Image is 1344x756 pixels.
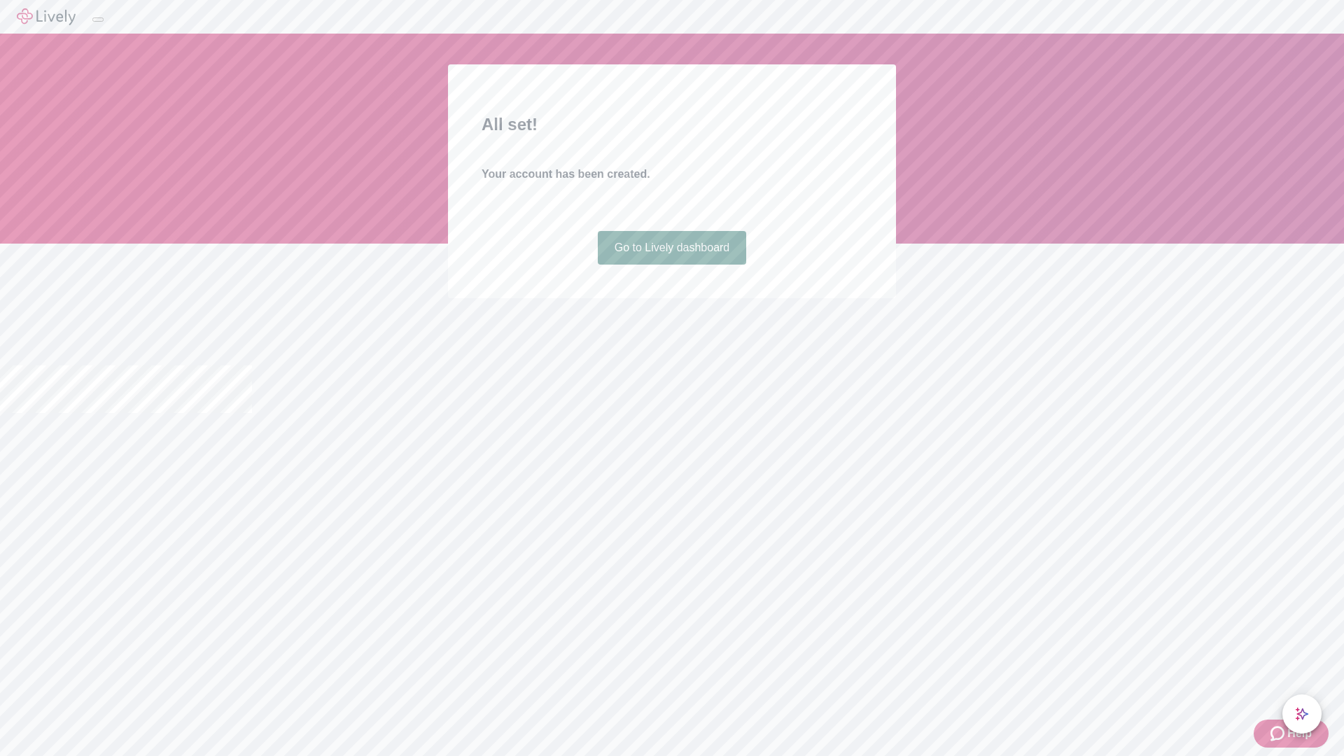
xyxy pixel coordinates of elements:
[92,17,104,22] button: Log out
[1270,725,1287,742] svg: Zendesk support icon
[1287,725,1312,742] span: Help
[17,8,76,25] img: Lively
[1282,694,1322,734] button: chat
[598,231,747,265] a: Go to Lively dashboard
[1254,720,1329,748] button: Zendesk support iconHelp
[482,166,862,183] h4: Your account has been created.
[1295,707,1309,721] svg: Lively AI Assistant
[482,112,862,137] h2: All set!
